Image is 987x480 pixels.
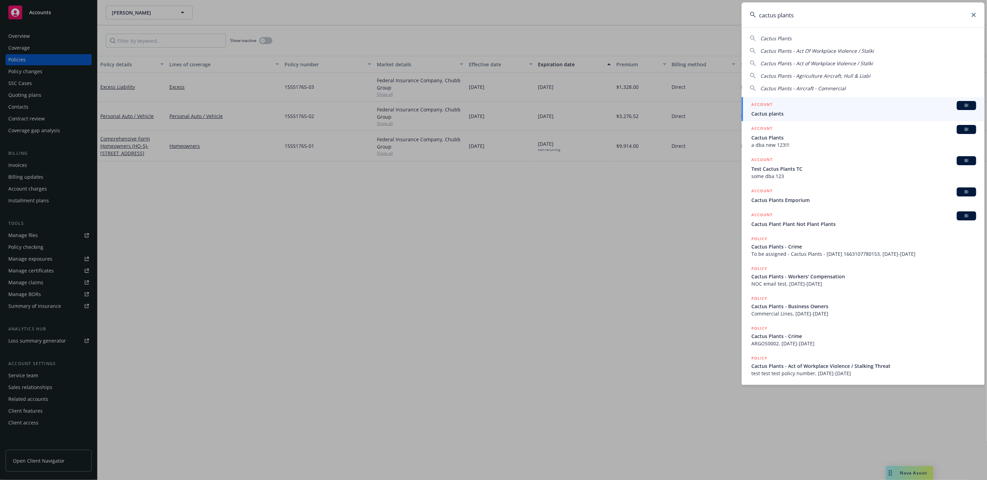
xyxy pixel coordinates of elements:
span: BI [960,158,973,164]
a: POLICYCactus Plants - Act of Workplace Violence / Stalking Threattest test test policy number, [D... [742,351,985,381]
a: ACCOUNTBICactus Plantsa dba new 123!!! [742,121,985,152]
a: POLICYCactus Plants - Business OwnersCommercial Lines, [DATE]-[DATE] [742,291,985,321]
a: ACCOUNTBICactus plants [742,97,985,121]
a: ACCOUNTBITest Cactus Plants TCsome dba 123 [742,152,985,184]
span: Cactus plants [751,110,976,117]
h5: ACCOUNT [751,156,773,165]
h5: ACCOUNT [751,125,773,133]
span: Cactus Plants [751,134,976,141]
input: Search... [742,2,985,27]
span: BI [960,102,973,109]
span: Cactus Plants - Act of Workplace Violence / Stalking Threat [751,362,976,370]
span: Cactus Plants - Act of Workplace Violence / Stalki [760,60,873,67]
a: POLICYCactus Plants - CrimeTo be assigned - Cactus Plants - [DATE] 1663107780153, [DATE]-[DATE] [742,231,985,261]
span: BI [960,126,973,133]
h5: ACCOUNT [751,187,773,196]
span: Cactus Plants - Act Of Workplace Violence / Stalki [760,48,874,54]
a: POLICYCactus Plants - CrimeARGOS0002, [DATE]-[DATE] [742,321,985,351]
span: Cactus Plants - Crime [751,243,976,250]
a: ACCOUNTBICactus Plants Emporium [742,184,985,208]
span: BI [960,189,973,195]
span: Cactus Plant Plant Not Plant Plants [751,220,976,228]
span: Cactus Plants - Business Owners [751,303,976,310]
span: some dba 123 [751,172,976,180]
h5: POLICY [751,265,767,272]
span: Test Cactus Plants TC [751,165,976,172]
span: Cactus Plants - Crime [751,332,976,340]
span: a dba new 123!!! [751,141,976,149]
h5: POLICY [751,235,767,242]
h5: POLICY [751,295,767,302]
span: NOC email test, [DATE]-[DATE] [751,280,976,287]
span: Cactus Plants - Aircraft - Commercial [760,85,846,92]
span: Cactus Plants Emporium [751,196,976,204]
span: Cactus Plants - Agriculture Aircraft, Hull & Liabi [760,73,870,79]
span: To be assigned - Cactus Plants - [DATE] 1663107780153, [DATE]-[DATE] [751,250,976,258]
a: ACCOUNTBICactus Plant Plant Not Plant Plants [742,208,985,231]
span: Cactus Plants [760,35,792,42]
span: ARGOS0002, [DATE]-[DATE] [751,340,976,347]
h5: POLICY [751,325,767,332]
h5: ACCOUNT [751,211,773,220]
a: POLICYCactus Plants - Workers' CompensationNOC email test, [DATE]-[DATE] [742,261,985,291]
span: Commercial Lines, [DATE]-[DATE] [751,310,976,317]
span: test test test policy number, [DATE]-[DATE] [751,370,976,377]
h5: POLICY [751,355,767,362]
h5: ACCOUNT [751,101,773,109]
span: Cactus Plants - Workers' Compensation [751,273,976,280]
span: BI [960,213,973,219]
